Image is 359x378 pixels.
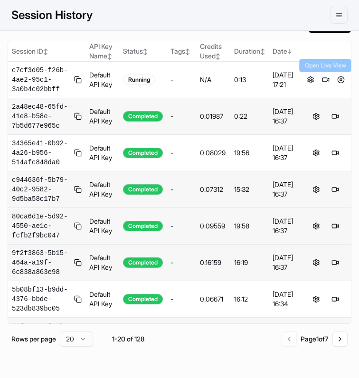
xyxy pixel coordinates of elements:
div: Status [123,47,163,56]
span: 80ca6d1e-5d92-4550-ae1c-fcfb2f9bc047 [12,212,70,240]
div: - [170,148,192,158]
td: Default API Key [85,98,119,135]
div: - [170,221,192,231]
div: - [170,294,192,304]
td: Default API Key [85,171,119,208]
div: - [170,185,192,194]
td: Default API Key [85,135,119,171]
div: 0.09559 [200,221,227,231]
p: Rows per page [11,334,56,344]
span: ↕ [43,48,48,55]
div: [DATE] 16:37 [273,180,297,199]
div: Completed [123,184,163,195]
div: [DATE] 17:21 [273,70,297,89]
div: Completed [123,221,163,231]
td: Default API Key [85,245,119,281]
span: ↕ [260,48,265,55]
div: 19:56 [234,148,265,158]
div: Credits Used [200,42,227,61]
div: 0.16159 [200,258,227,267]
span: ↕ [107,53,112,60]
div: - [170,75,192,85]
div: 0.01987 [200,112,227,121]
div: - [170,112,192,121]
div: API Key Name [89,42,115,61]
div: Completed [123,257,163,268]
div: Completed [123,111,163,122]
span: 34365e41-0b92-4a26-b956-514afc848da0 [12,139,70,167]
div: 16:12 [234,294,265,304]
div: 0.08029 [200,148,227,158]
div: 0.07312 [200,185,227,194]
td: Default API Key [85,62,119,98]
span: c7cf3d05-f26b-4ae2-95c1-3a0b4c02bbff [12,66,70,94]
div: Page 1 of 7 [301,334,329,344]
span: 5b08bf13-b9dd-4376-bbde-523db839bc05 [12,285,70,313]
button: menu [331,7,348,24]
div: [DATE] 16:37 [273,253,297,272]
div: N/A [200,75,227,85]
div: 0:13 [234,75,265,85]
span: d2fea300-f74b-49fa-b966-962c085d704d [12,321,70,350]
span: ↕ [216,53,220,60]
h1: Session History [11,7,93,24]
div: [DATE] 16:37 [273,107,297,126]
div: - [170,258,192,267]
div: 16:19 [234,258,265,267]
div: 19:58 [234,221,265,231]
div: Open Live View [299,59,351,72]
span: 9f2f3863-5b15-464a-a19f-6c838a863e98 [12,248,70,277]
div: Running [123,75,155,85]
span: c944636f-5b79-40c2-9582-9d5ba58c17b7 [12,175,70,204]
td: Default API Key [85,318,119,354]
div: Session ID [12,47,82,56]
div: [DATE] 16:37 [273,217,297,236]
div: Duration [234,47,265,56]
div: 0:22 [234,112,265,121]
td: Default API Key [85,281,119,318]
div: Date [273,47,297,56]
div: 1-20 of 128 [104,334,152,344]
div: Completed [123,148,163,158]
span: ↓ [287,48,292,55]
span: 2a48ec48-65fd-41e8-b58e-7b5d677e965c [12,102,70,131]
span: ↕ [143,48,148,55]
div: [DATE] 16:34 [273,290,297,309]
div: Tags [170,47,192,56]
div: Completed [123,294,163,304]
td: Default API Key [85,208,119,245]
div: [DATE] 16:37 [273,143,297,162]
div: 0.06671 [200,294,227,304]
div: 15:32 [234,185,265,194]
span: ↕ [185,48,190,55]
